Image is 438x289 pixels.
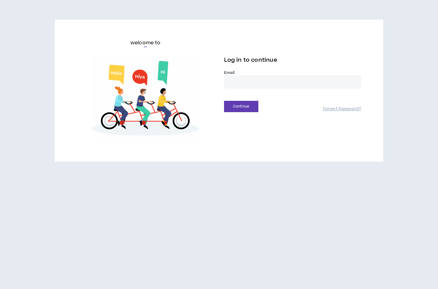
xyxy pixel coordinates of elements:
[77,57,214,142] img: Welcome to Wripple
[130,39,161,46] h6: welcome to
[224,70,361,75] label: Email
[323,106,361,112] a: Forgot Password?
[224,101,258,112] button: Continue
[224,56,277,64] span: Log in to continue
